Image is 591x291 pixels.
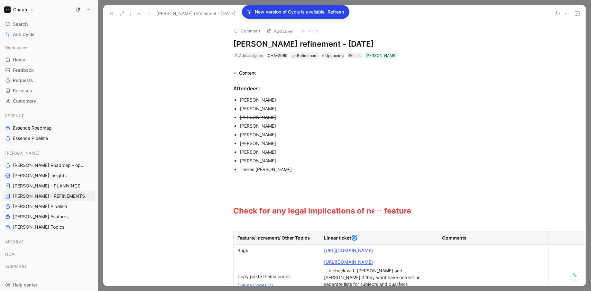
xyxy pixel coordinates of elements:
[3,249,95,261] div: NOA
[240,158,276,163] s: [PERSON_NAME]
[13,224,64,230] span: [PERSON_NAME] Topics
[3,280,95,290] div: Help center
[239,69,256,77] div: Content
[328,8,344,16] span: Refresh
[240,166,456,173] div: Theres [PERSON_NAME]
[3,43,95,52] div: Workspace
[351,234,358,241] span: 🌀
[13,67,34,73] span: Feedback
[5,251,14,257] span: NOA
[5,263,27,269] span: SUMMARY
[13,214,69,220] span: [PERSON_NAME] Features
[4,6,11,13] img: Chaptr
[3,261,95,273] div: SUMMARY
[268,52,287,59] div: CHA-2069
[3,160,95,170] a: [PERSON_NAME] Roadmap - open items
[5,150,40,156] span: [PERSON_NAME]
[3,5,36,14] button: ChaptrChaptr
[156,10,235,17] span: [PERSON_NAME] refinement - [DATE]
[3,237,95,249] div: ARCHIVE
[13,162,87,168] span: [PERSON_NAME] Roadmap - open items
[5,44,27,51] span: Workspace
[3,237,95,247] div: ARCHIVE
[3,202,95,211] a: [PERSON_NAME] Pipeline
[240,140,456,147] div: [PERSON_NAME]
[324,259,373,265] a: [URL][DOMAIN_NAME]
[240,96,456,103] div: [PERSON_NAME]
[3,111,95,143] div: ESSENCEEssence RoadmapEssence Pipeline
[240,123,456,129] div: [PERSON_NAME]
[3,191,95,201] a: [PERSON_NAME] - REFINEMENTS
[240,105,456,112] div: [PERSON_NAME]
[365,52,397,59] div: [PERSON_NAME]
[13,125,52,131] span: Essence Roadmap
[3,86,95,95] a: Releases
[324,248,373,253] a: [URL][DOMAIN_NAME]
[237,273,316,280] div: Copy paste thema codes
[13,203,67,210] span: [PERSON_NAME] Pipeline
[231,26,263,35] button: Comment
[3,148,95,232] div: [PERSON_NAME][PERSON_NAME] Roadmap - open items[PERSON_NAME] insights[PERSON_NAME] - PLANNINGS[PE...
[237,247,316,254] div: Bugs
[13,57,25,63] span: Home
[5,113,24,119] span: ESSENCE
[3,148,95,158] div: [PERSON_NAME]
[255,8,325,16] p: New version of Cycle is available
[237,282,274,288] a: Thema Codes v2
[240,149,456,155] div: [PERSON_NAME]
[13,172,67,179] span: [PERSON_NAME] insights
[3,111,95,121] div: ESSENCE
[3,96,95,106] a: Customers
[324,235,351,241] strong: Linear ticket
[3,181,95,191] a: [PERSON_NAME] - PLANNINGS
[324,267,434,287] div: —> check with [PERSON_NAME] and [PERSON_NAME] if they want have one list or separate lists for su...
[3,222,95,232] a: [PERSON_NAME] Topics
[325,52,344,59] span: Upcoming
[13,282,37,287] span: Help center
[233,39,456,49] h1: [PERSON_NAME] refinement - [DATE]
[13,98,36,104] span: Customers
[298,26,321,35] button: Write
[3,212,95,222] a: [PERSON_NAME] Features
[233,206,411,215] span: Check for any legal implications of new feature
[13,183,80,189] span: [PERSON_NAME] - PLANNINGS
[231,69,258,77] div: Content
[13,31,34,38] span: Ask Cycle
[239,53,263,58] span: Add assignee
[327,8,344,16] button: Refresh
[353,52,361,59] div: Link
[13,135,48,141] span: Essence Pipeline
[3,261,95,271] div: SUMMARY
[3,55,95,65] a: Home
[13,87,32,94] span: Releases
[3,65,95,75] a: Feedback
[13,193,85,199] span: [PERSON_NAME] - REFINEMENTS
[5,239,24,245] span: ARCHIVE
[442,235,466,241] strong: Comments
[13,20,28,28] span: Search
[240,114,276,120] s: [PERSON_NAME]
[3,249,95,259] div: NOA
[233,85,260,92] u: Attendees:
[13,7,28,13] h1: Chaptr
[3,19,95,29] div: Search
[237,235,310,241] strong: Feature/ Increment/ Other Topics
[13,77,33,84] span: Requests
[308,28,319,34] span: Write
[321,52,345,59] div: Upcoming
[3,123,95,133] a: Essence Roadmap
[3,76,95,85] a: Requests
[240,131,456,138] div: [PERSON_NAME]
[264,27,297,36] button: Add cover
[3,30,95,39] a: Ask Cycle
[292,52,318,59] div: Refinement
[3,171,95,180] a: [PERSON_NAME] insights
[292,54,296,58] img: 💬
[3,133,95,143] a: Essence Pipeline
[291,52,319,59] div: 💬Refinement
